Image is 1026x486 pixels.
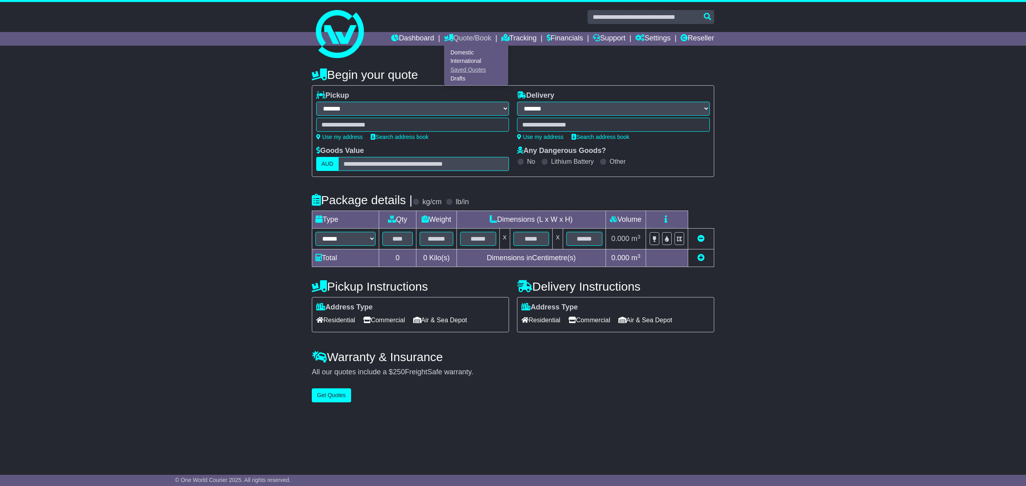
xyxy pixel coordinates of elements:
[517,134,563,140] a: Use my address
[312,68,714,81] h4: Begin your quote
[423,254,427,262] span: 0
[697,235,705,243] a: Remove this item
[316,157,339,171] label: AUD
[499,229,510,249] td: x
[444,32,491,46] a: Quote/Book
[517,91,554,100] label: Delivery
[456,198,469,207] label: lb/in
[444,57,508,66] a: International
[551,158,594,165] label: Lithium Battery
[606,211,646,229] td: Volume
[637,234,640,240] sup: 3
[312,193,412,207] h4: Package details |
[610,158,626,165] label: Other
[568,314,610,326] span: Commercial
[611,235,629,243] span: 0.000
[517,147,606,155] label: Any Dangerous Goods?
[316,134,363,140] a: Use my address
[444,48,508,57] a: Domestic
[517,280,714,293] h4: Delivery Instructions
[391,32,434,46] a: Dashboard
[611,254,629,262] span: 0.000
[593,32,625,46] a: Support
[312,350,714,363] h4: Warranty & Insurance
[501,32,537,46] a: Tracking
[572,134,629,140] a: Search address book
[521,314,560,326] span: Residential
[553,229,563,249] td: x
[456,211,606,229] td: Dimensions (L x W x H)
[618,314,673,326] span: Air & Sea Depot
[631,235,640,243] span: m
[444,46,508,85] div: Quote/Book
[456,249,606,267] td: Dimensions in Centimetre(s)
[681,32,714,46] a: Reseller
[363,314,405,326] span: Commercial
[312,211,379,229] td: Type
[371,134,428,140] a: Search address book
[697,254,705,262] a: Add new item
[175,477,291,483] span: © One World Courier 2025. All rights reserved.
[316,303,373,312] label: Address Type
[316,147,364,155] label: Goods Value
[316,314,355,326] span: Residential
[416,249,457,267] td: Kilo(s)
[631,254,640,262] span: m
[312,368,714,377] div: All our quotes include a $ FreightSafe warranty.
[444,74,508,83] a: Drafts
[413,314,467,326] span: Air & Sea Depot
[637,253,640,259] sup: 3
[521,303,578,312] label: Address Type
[527,158,535,165] label: No
[416,211,457,229] td: Weight
[547,32,583,46] a: Financials
[316,91,349,100] label: Pickup
[379,249,416,267] td: 0
[312,388,351,402] button: Get Quotes
[635,32,671,46] a: Settings
[312,280,509,293] h4: Pickup Instructions
[444,66,508,74] a: Saved Quotes
[379,211,416,229] td: Qty
[422,198,442,207] label: kg/cm
[393,368,405,376] span: 250
[312,249,379,267] td: Total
